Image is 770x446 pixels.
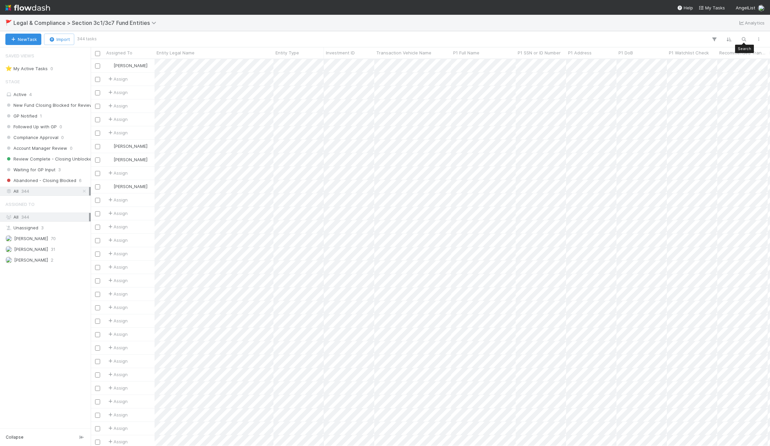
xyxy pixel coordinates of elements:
[107,102,128,109] span: Assign
[107,116,128,123] div: Assign
[5,246,12,253] img: avatar_19e755a3-ac7f-4634-82f7-0d4c85addabd.png
[758,5,765,11] img: avatar_218ae7b5-dcd5-4ccc-b5d5-7cc00ae2934f.png
[107,237,128,243] span: Assign
[107,331,128,338] div: Assign
[40,112,42,120] span: 1
[95,77,100,82] input: Toggle Row Selected
[59,123,62,131] span: 0
[95,198,100,203] input: Toggle Row Selected
[95,117,100,122] input: Toggle Row Selected
[107,62,147,69] div: [PERSON_NAME]
[95,359,100,364] input: Toggle Row Selected
[453,49,479,56] span: P1 Full Name
[114,63,147,68] span: [PERSON_NAME]
[107,411,128,418] div: Assign
[107,250,128,257] span: Assign
[107,210,128,217] div: Assign
[738,19,765,27] a: Analytics
[107,170,128,176] div: Assign
[5,2,50,13] img: logo-inverted-e16ddd16eac7371096b0.svg
[95,104,100,109] input: Toggle Row Selected
[5,112,37,120] span: GP Notified
[5,176,76,185] span: Abandoned - Closing Blocked
[95,319,100,324] input: Toggle Row Selected
[5,101,93,109] span: New Fund Closing Blocked for Review
[6,434,24,440] span: Collapse
[5,257,12,263] img: avatar_6177bb6d-328c-44fd-b6eb-4ffceaabafa4.png
[51,256,53,264] span: 2
[95,225,100,230] input: Toggle Row Selected
[14,257,48,263] span: [PERSON_NAME]
[5,64,48,73] div: My Active Tasks
[95,413,100,418] input: Toggle Row Selected
[95,131,100,136] input: Toggle Row Selected
[5,187,89,195] div: All
[107,223,128,230] span: Assign
[114,157,147,162] span: [PERSON_NAME]
[95,51,100,56] input: Toggle All Rows Selected
[95,184,100,189] input: Toggle Row Selected
[107,264,128,270] div: Assign
[44,34,74,45] button: Import
[107,277,128,284] span: Assign
[41,224,44,232] span: 3
[107,156,147,163] div: [PERSON_NAME]
[518,49,561,56] span: P1 SSN or ID Number
[51,245,55,254] span: 31
[107,89,128,96] div: Assign
[95,90,100,95] input: Toggle Row Selected
[326,49,355,56] span: Investment ID
[107,143,147,149] div: [PERSON_NAME]
[107,317,128,324] span: Assign
[107,129,128,136] span: Assign
[5,144,67,152] span: Account Manager Review
[95,238,100,243] input: Toggle Row Selected
[618,49,633,56] span: P1 DoB
[95,211,100,216] input: Toggle Row Selected
[95,171,100,176] input: Toggle Row Selected
[376,49,431,56] span: Transaction Vehicle Name
[21,187,29,195] span: 344
[107,438,128,445] div: Assign
[669,49,709,56] span: P1 Watchlist Check
[107,385,128,391] span: Assign
[21,214,29,220] span: 344
[95,63,100,69] input: Toggle Row Selected
[95,386,100,391] input: Toggle Row Selected
[275,49,299,56] span: Entity Type
[107,76,128,82] div: Assign
[5,123,57,131] span: Followed Up with GP
[114,184,147,189] span: [PERSON_NAME]
[107,304,128,311] span: Assign
[13,19,160,26] span: Legal & Compliance > Section 3c1/3c7 Fund Entities
[79,176,82,185] span: 6
[107,291,128,297] span: Assign
[77,36,97,42] small: 344 tasks
[698,5,725,10] span: My Tasks
[5,65,12,71] span: ⭐
[107,398,128,405] span: Assign
[107,425,128,432] div: Assign
[95,265,100,270] input: Toggle Row Selected
[95,144,100,149] input: Toggle Row Selected
[5,49,34,62] span: Saved Views
[95,426,100,431] input: Toggle Row Selected
[14,247,48,252] span: [PERSON_NAME]
[677,4,693,11] div: Help
[5,197,35,211] span: Assigned To
[107,196,128,203] span: Assign
[107,358,128,364] div: Assign
[107,63,113,68] img: avatar_19e755a3-ac7f-4634-82f7-0d4c85addabd.png
[107,344,128,351] span: Assign
[70,144,73,152] span: 0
